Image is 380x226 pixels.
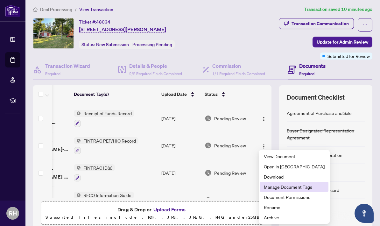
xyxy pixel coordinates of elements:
[313,37,372,47] button: Update for Admin Review
[151,205,187,214] button: Upload Forms
[74,192,134,209] button: Status IconRECO Information Guide
[355,204,374,223] button: Open asap
[205,197,212,204] img: Document Status
[129,62,182,70] h4: Details & People
[159,187,202,214] td: [DATE]
[74,110,81,117] img: Status Icon
[81,137,138,144] span: FINTRAC PEP/HIO Record
[214,115,246,122] span: Pending Review
[79,18,110,25] div: Ticket #:
[45,71,60,76] span: Required
[79,7,113,12] span: View Transaction
[74,164,81,171] img: Status Icon
[96,19,110,25] span: 48034
[304,6,372,13] article: Transaction saved 10 minutes ago
[214,169,246,176] span: Pending Review
[299,71,314,76] span: Required
[9,209,17,218] span: RH
[45,62,90,70] h4: Transaction Wizard
[161,91,187,98] span: Upload Date
[214,142,246,149] span: Pending Review
[292,18,349,29] div: Transaction Communication
[279,18,354,29] button: Transaction Communication
[259,113,269,124] button: Logo
[264,183,325,190] span: Manage Document Tags
[79,40,175,49] div: Status:
[96,42,172,47] span: New Submission - Processing Pending
[74,164,115,181] button: Status IconFINTRAC ID(s)
[287,109,352,117] div: Agreement of Purchase and Sale
[129,71,182,76] span: 2/2 Required Fields Completed
[287,93,345,102] span: Document Checklist
[205,115,212,122] img: Document Status
[75,6,77,13] li: /
[259,140,269,151] button: Logo
[74,110,134,127] button: Status IconReceipt of Funds Record
[71,85,159,103] th: Document Tag(s)
[159,105,202,132] td: [DATE]
[33,18,74,48] img: IMG-X12018449_1.jpg
[74,192,81,199] img: Status Icon
[264,194,325,201] span: Document Permissions
[81,110,134,117] span: Receipt of Funds Record
[287,127,365,141] div: Buyer Designated Representation Agreement
[261,144,266,149] img: Logo
[205,91,218,98] span: Status
[33,7,38,12] span: home
[264,163,325,170] span: Open in [GEOGRAPHIC_DATA]
[74,137,81,144] img: Status Icon
[159,85,202,103] th: Upload Date
[264,173,325,180] span: Download
[205,142,212,149] img: Document Status
[317,37,368,47] span: Update for Admin Review
[159,132,202,159] td: [DATE]
[74,137,138,154] button: Status IconFINTRAC PEP/HIO Record
[214,197,246,204] span: Pending Review
[5,5,20,17] img: logo
[264,204,325,211] span: Rename
[299,62,326,70] h4: Documents
[264,153,325,160] span: View Document
[159,159,202,187] td: [DATE]
[202,85,256,103] th: Status
[40,7,72,12] span: Deal Processing
[81,164,115,171] span: FINTRAC ID(s)
[264,214,325,221] span: Archive
[212,71,265,76] span: 1/1 Required Fields Completed
[41,201,264,225] span: Drag & Drop orUpload FormsSupported files include .PDF, .JPG, .JPEG, .PNG under25MB
[261,117,266,122] img: Logo
[45,214,260,221] p: Supported files include .PDF, .JPG, .JPEG, .PNG under 25 MB
[205,169,212,176] img: Document Status
[212,62,265,70] h4: Commission
[117,205,187,214] span: Drag & Drop or
[327,53,370,60] span: Submitted for Review
[81,192,134,199] span: RECO Information Guide
[363,23,367,27] span: ellipsis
